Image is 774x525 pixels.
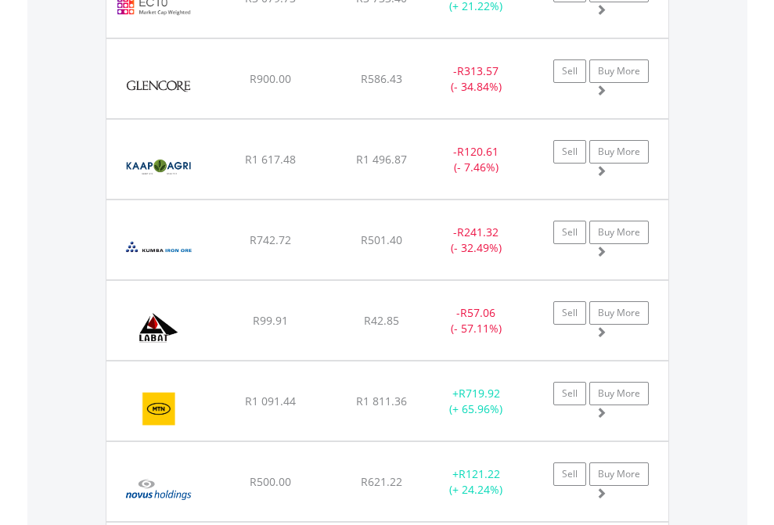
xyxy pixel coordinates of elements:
[427,466,525,498] div: + (+ 24.24%)
[245,152,296,167] span: R1 617.48
[114,220,203,275] img: EQU.ZA.KIO.png
[114,462,203,517] img: EQU.ZA.NVS.png
[361,474,402,489] span: R621.22
[427,63,525,95] div: - (- 34.84%)
[114,59,203,114] img: EQU.ZA.GLN.png
[114,300,203,356] img: EQU.ZA.LAB.png
[361,232,402,247] span: R501.40
[356,152,407,167] span: R1 496.87
[457,144,499,159] span: R120.61
[427,225,525,256] div: - (- 32.49%)
[427,386,525,417] div: + (+ 65.96%)
[553,301,586,325] a: Sell
[427,305,525,336] div: - (- 57.11%)
[250,71,291,86] span: R900.00
[553,59,586,83] a: Sell
[114,139,203,195] img: EQU.ZA.KAL.png
[457,63,499,78] span: R313.57
[250,232,291,247] span: R742.72
[589,140,649,164] a: Buy More
[553,462,586,486] a: Sell
[245,394,296,408] span: R1 091.44
[589,382,649,405] a: Buy More
[459,386,500,401] span: R719.92
[427,144,525,175] div: - (- 7.46%)
[253,313,288,328] span: R99.91
[553,140,586,164] a: Sell
[364,313,399,328] span: R42.85
[589,59,649,83] a: Buy More
[250,474,291,489] span: R500.00
[457,225,499,239] span: R241.32
[459,466,500,481] span: R121.22
[460,305,495,320] span: R57.06
[356,394,407,408] span: R1 811.36
[553,382,586,405] a: Sell
[589,462,649,486] a: Buy More
[553,221,586,244] a: Sell
[361,71,402,86] span: R586.43
[114,381,204,437] img: EQU.ZA.MTN.png
[589,221,649,244] a: Buy More
[589,301,649,325] a: Buy More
